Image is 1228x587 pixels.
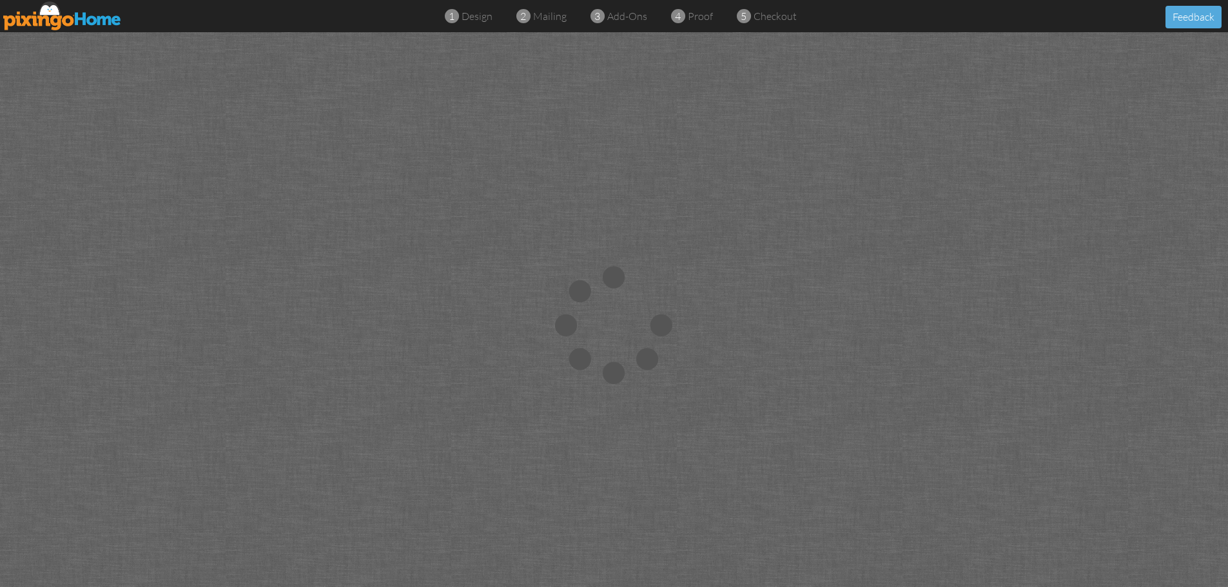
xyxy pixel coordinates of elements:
img: pixingo logo [3,1,122,30]
span: 1 [449,9,454,24]
span: 3 [594,9,600,24]
span: proof [688,10,713,23]
span: 2 [520,9,526,24]
span: add-ons [607,10,647,23]
span: 5 [741,9,746,24]
span: 4 [675,9,681,24]
span: checkout [754,10,797,23]
span: design [462,10,492,23]
span: mailing [533,10,567,23]
button: Feedback [1165,6,1222,28]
